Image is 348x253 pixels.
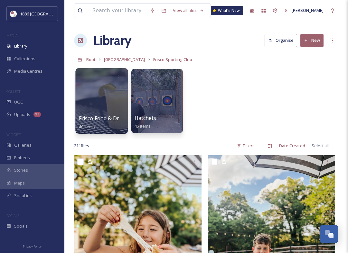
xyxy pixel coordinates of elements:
[292,7,324,13] span: [PERSON_NAME]
[23,242,42,250] a: Privacy Policy
[300,34,324,47] button: New
[20,11,71,17] span: 1886 [GEOGRAPHIC_DATA]
[265,34,297,47] button: Organise
[79,115,129,130] a: Frisco Food & Drinks40 items
[14,68,42,74] span: Media Centres
[234,140,258,152] div: Filters
[33,112,41,117] div: 93
[14,180,25,186] span: Maps
[14,56,35,62] span: Collections
[153,56,192,63] a: Frisco Sporting Club
[281,4,327,17] a: [PERSON_NAME]
[104,57,145,62] span: [GEOGRAPHIC_DATA]
[89,4,146,18] input: Search your library
[312,143,329,149] span: Select all
[6,33,18,38] span: MEDIA
[10,11,17,17] img: logos.png
[135,123,151,129] span: 45 items
[14,43,27,49] span: Library
[14,99,23,105] span: UGC
[14,142,32,148] span: Galleries
[14,167,28,173] span: Stories
[14,223,28,229] span: Socials
[74,143,89,149] span: 211 file s
[93,31,131,50] a: Library
[14,193,32,199] span: SnapLink
[135,115,156,129] a: Hatchets45 items
[14,155,30,161] span: Embeds
[14,112,30,118] span: Uploads
[86,57,96,62] span: Root
[211,6,243,15] a: What's New
[320,225,338,243] button: Open Chat
[276,140,308,152] div: Date Created
[170,4,207,17] a: View all files
[79,123,95,129] span: 40 items
[6,132,21,137] span: WIDGETS
[153,57,192,62] span: Frisco Sporting Club
[23,244,42,248] span: Privacy Policy
[86,56,96,63] a: Root
[265,34,300,47] a: Organise
[6,89,20,94] span: COLLECT
[135,114,156,122] span: Hatchets
[104,56,145,63] a: [GEOGRAPHIC_DATA]
[6,213,19,218] span: SOCIALS
[79,115,129,122] span: Frisco Food & Drinks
